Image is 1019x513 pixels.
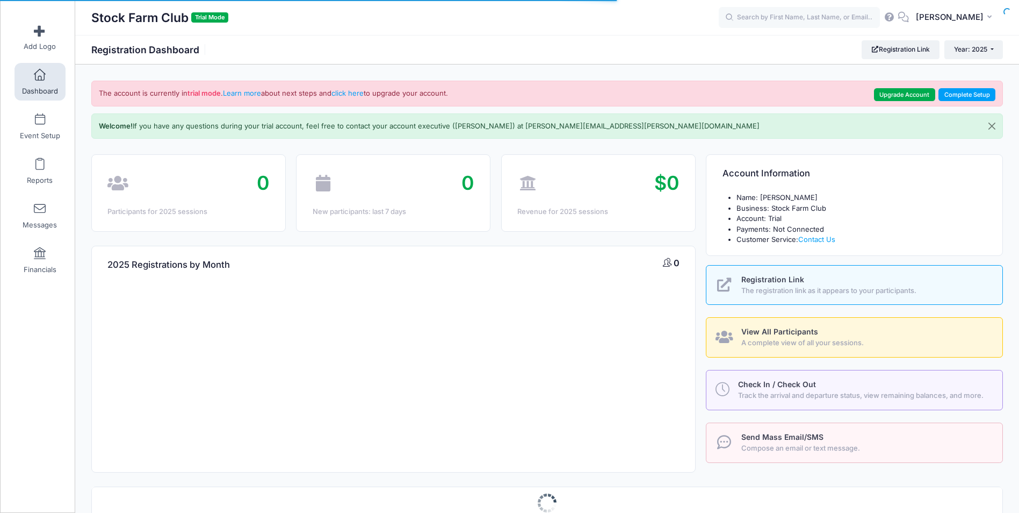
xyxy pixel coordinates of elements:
[722,159,810,189] h4: Account Information
[654,171,680,195] span: $0
[706,317,1003,358] a: View All Participants A complete view of all your sessions.
[91,44,208,55] h1: Registration Dashboard
[99,121,760,132] p: If you have any questions during your trial account, feel free to contact your account executive ...
[461,171,474,195] span: 0
[24,265,56,274] span: Financials
[736,203,987,214] li: Business: Stock Farm Club
[91,81,1003,106] div: The account is currently in . about next steps and to upgrade your account.
[706,423,1003,463] a: Send Mass Email/SMS Compose an email or text message.
[331,89,364,97] a: click here
[741,327,818,336] span: View All Participants
[27,176,53,185] span: Reports
[23,220,57,230] span: Messages
[798,235,835,244] a: Contact Us
[22,87,58,96] span: Dashboard
[874,88,935,101] a: Upgrade Account
[981,114,1002,139] button: Close
[719,7,880,28] input: Search by First Name, Last Name, or Email...
[741,275,804,284] span: Registration Link
[223,89,261,97] a: Learn more
[938,88,995,101] a: Complete Setup
[741,443,990,454] span: Compose an email or text message.
[517,206,679,217] div: Revenue for 2025 sessions
[107,250,230,280] h4: 2025 Registrations by Month
[736,193,987,203] li: Name: [PERSON_NAME]
[738,390,990,401] span: Track the arrival and departure status, view remaining balances, and more.
[706,370,1003,410] a: Check In / Check Out Track the arrival and departure status, view remaining balances, and more.
[741,432,823,441] span: Send Mass Email/SMS
[191,12,228,23] span: Trial Mode
[741,286,990,296] span: The registration link as it appears to your participants.
[736,213,987,224] li: Account: Trial
[15,18,66,56] a: Add Logo
[20,131,60,140] span: Event Setup
[706,265,1003,305] a: Registration Link The registration link as it appears to your participants.
[187,89,221,97] strong: trial mode
[313,206,474,217] div: New participants: last 7 days
[24,42,56,51] span: Add Logo
[107,206,269,217] div: Participants for 2025 sessions
[954,45,987,53] span: Year: 2025
[15,108,66,145] a: Event Setup
[15,63,66,101] a: Dashboard
[741,338,990,348] span: A complete view of all your sessions.
[91,5,228,30] h1: Stock Farm Club
[916,11,984,23] span: [PERSON_NAME]
[909,5,1003,30] button: [PERSON_NAME]
[944,40,1003,59] button: Year: 2025
[738,380,816,389] span: Check In / Check Out
[15,241,66,279] a: Financials
[257,171,270,195] span: 0
[674,258,680,268] span: 0
[15,197,66,234] a: Messages
[862,40,939,59] a: Registration Link
[736,234,987,245] li: Customer Service:
[15,152,66,190] a: Reports
[736,224,987,235] li: Payments: Not Connected
[99,122,133,130] b: Welcome!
